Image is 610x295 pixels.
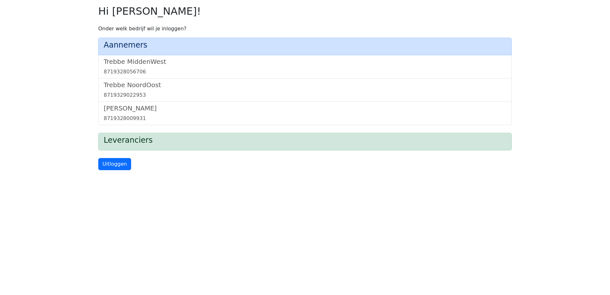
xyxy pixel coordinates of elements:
[104,41,506,50] h4: Aannemers
[104,104,506,112] h5: [PERSON_NAME]
[98,5,512,17] h2: Hi [PERSON_NAME]!
[98,25,512,33] p: Onder welk bedrijf wil je inloggen?
[104,115,506,122] div: 8719328009931
[104,104,506,122] a: [PERSON_NAME]8719328009931
[104,68,506,76] div: 8719328056706
[98,158,131,170] a: Uitloggen
[104,58,506,76] a: Trebbe MiddenWest8719328056706
[104,91,506,99] div: 8719329022953
[104,58,506,65] h5: Trebbe MiddenWest
[104,81,506,99] a: Trebbe NoordOost8719329022953
[104,136,506,145] h4: Leveranciers
[104,81,506,89] h5: Trebbe NoordOost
